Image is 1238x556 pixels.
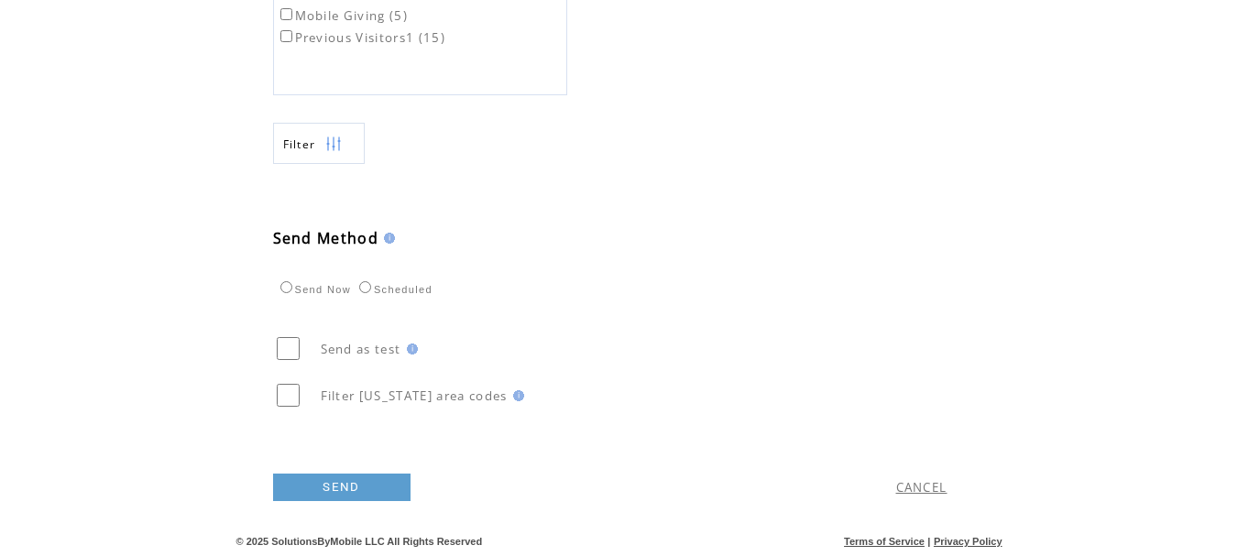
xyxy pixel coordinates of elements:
input: Scheduled [359,281,371,293]
img: help.gif [401,343,418,354]
label: Send Now [276,284,351,295]
a: Privacy Policy [934,536,1002,547]
a: SEND [273,474,411,501]
img: help.gif [508,390,524,401]
input: Send Now [280,281,292,293]
img: help.gif [378,233,395,244]
label: Previous Visitors1 (15) [277,29,446,46]
img: filters.png [325,124,342,165]
span: © 2025 SolutionsByMobile LLC All Rights Reserved [236,536,483,547]
a: CANCEL [896,479,948,496]
span: Filter [US_STATE] area codes [321,387,508,404]
input: Mobile Giving (5) [280,8,292,20]
a: Filter [273,123,365,164]
input: Previous Visitors1 (15) [280,30,292,42]
a: Terms of Service [844,536,925,547]
span: | [927,536,930,547]
span: Send Method [273,228,379,248]
span: Show filters [283,136,316,152]
label: Scheduled [355,284,433,295]
label: Mobile Giving (5) [277,7,409,24]
span: Send as test [321,341,401,357]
